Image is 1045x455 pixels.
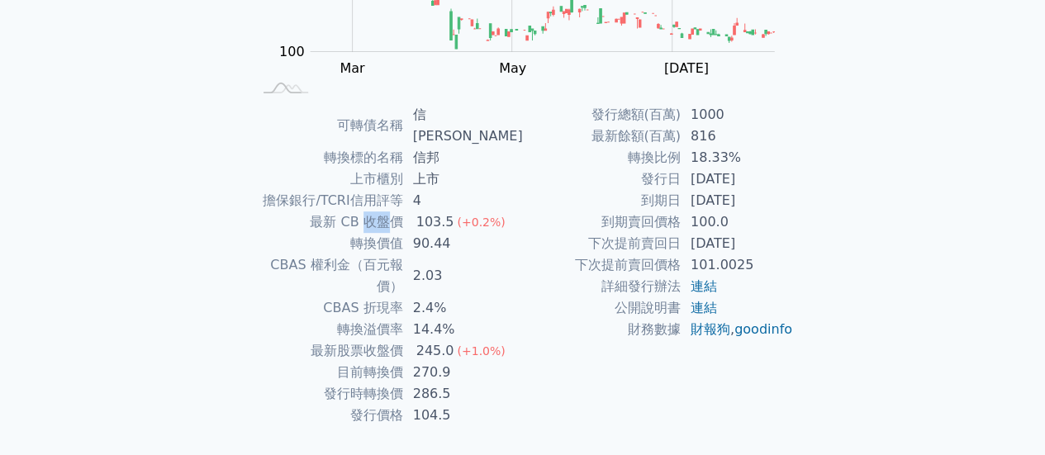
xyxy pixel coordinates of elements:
[681,168,794,190] td: [DATE]
[403,319,523,340] td: 14.4%
[252,190,403,211] td: 擔保銀行/TCRI信用評等
[681,104,794,126] td: 1000
[691,278,717,294] a: 連結
[691,300,717,315] a: 連結
[523,190,681,211] td: 到期日
[403,405,523,426] td: 104.5
[403,233,523,254] td: 90.44
[413,340,458,362] div: 245.0
[279,44,305,59] tspan: 100
[403,254,523,297] td: 2.03
[681,254,794,276] td: 101.0025
[523,168,681,190] td: 發行日
[681,211,794,233] td: 100.0
[962,376,1045,455] div: 聊天小工具
[681,233,794,254] td: [DATE]
[523,233,681,254] td: 下次提前賣回日
[403,147,523,168] td: 信邦
[252,297,403,319] td: CBAS 折現率
[252,147,403,168] td: 轉換標的名稱
[681,147,794,168] td: 18.33%
[403,383,523,405] td: 286.5
[252,233,403,254] td: 轉換價值
[663,60,708,76] tspan: [DATE]
[523,126,681,147] td: 最新餘額(百萬)
[962,376,1045,455] iframe: Chat Widget
[523,211,681,233] td: 到期賣回價格
[252,383,403,405] td: 發行時轉換價
[523,254,681,276] td: 下次提前賣回價格
[691,321,730,337] a: 財報狗
[523,297,681,319] td: 公開說明書
[681,190,794,211] td: [DATE]
[523,276,681,297] td: 詳細發行辦法
[523,319,681,340] td: 財務數據
[252,362,403,383] td: 目前轉換價
[252,211,403,233] td: 最新 CB 收盤價
[403,104,523,147] td: 信[PERSON_NAME]
[523,147,681,168] td: 轉換比例
[252,405,403,426] td: 發行價格
[252,104,403,147] td: 可轉債名稱
[681,126,794,147] td: 816
[457,216,505,229] span: (+0.2%)
[403,190,523,211] td: 4
[252,319,403,340] td: 轉換溢價率
[457,344,505,358] span: (+1.0%)
[413,211,458,233] div: 103.5
[403,362,523,383] td: 270.9
[252,340,403,362] td: 最新股票收盤價
[403,297,523,319] td: 2.4%
[681,319,794,340] td: ,
[734,321,792,337] a: goodinfo
[252,168,403,190] td: 上市櫃別
[340,60,365,76] tspan: Mar
[403,168,523,190] td: 上市
[523,104,681,126] td: 發行總額(百萬)
[499,60,526,76] tspan: May
[252,254,403,297] td: CBAS 權利金（百元報價）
